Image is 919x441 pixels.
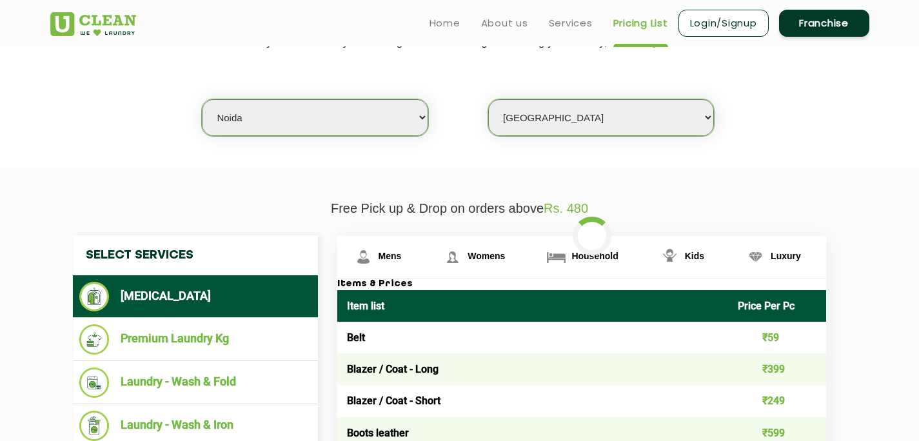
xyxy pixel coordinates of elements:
li: Premium Laundry Kg [79,324,311,355]
span: Luxury [771,251,801,261]
img: Kids [658,246,681,268]
li: [MEDICAL_DATA] [79,282,311,311]
span: Womens [468,251,505,261]
span: Mens [379,251,402,261]
p: Free Pick up & Drop on orders above [50,201,869,216]
a: About us [481,15,528,31]
td: ₹399 [728,353,826,385]
img: Mens [352,246,375,268]
img: Laundry - Wash & Fold [79,367,110,398]
li: Laundry - Wash & Fold [79,367,311,398]
span: Rs. 480 [544,201,588,215]
td: Blazer / Coat - Long [337,353,729,385]
td: ₹249 [728,385,826,416]
a: Home [430,15,460,31]
a: Pricing List [613,15,668,31]
span: Kids [685,251,704,261]
a: Franchise [779,10,869,37]
img: Luxury [744,246,767,268]
span: Household [571,251,618,261]
a: Services [549,15,593,31]
td: Blazer / Coat - Short [337,385,729,416]
th: Item list [337,290,729,322]
th: Price Per Pc [728,290,826,322]
h3: Items & Prices [337,279,826,290]
h4: Select Services [73,235,318,275]
img: Premium Laundry Kg [79,324,110,355]
img: Womens [441,246,464,268]
img: Household [545,246,568,268]
img: UClean Laundry and Dry Cleaning [50,12,136,36]
a: Login/Signup [678,10,769,37]
img: Dry Cleaning [79,282,110,311]
td: Belt [337,322,729,353]
td: ₹59 [728,322,826,353]
li: Laundry - Wash & Iron [79,411,311,441]
img: Laundry - Wash & Iron [79,411,110,441]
